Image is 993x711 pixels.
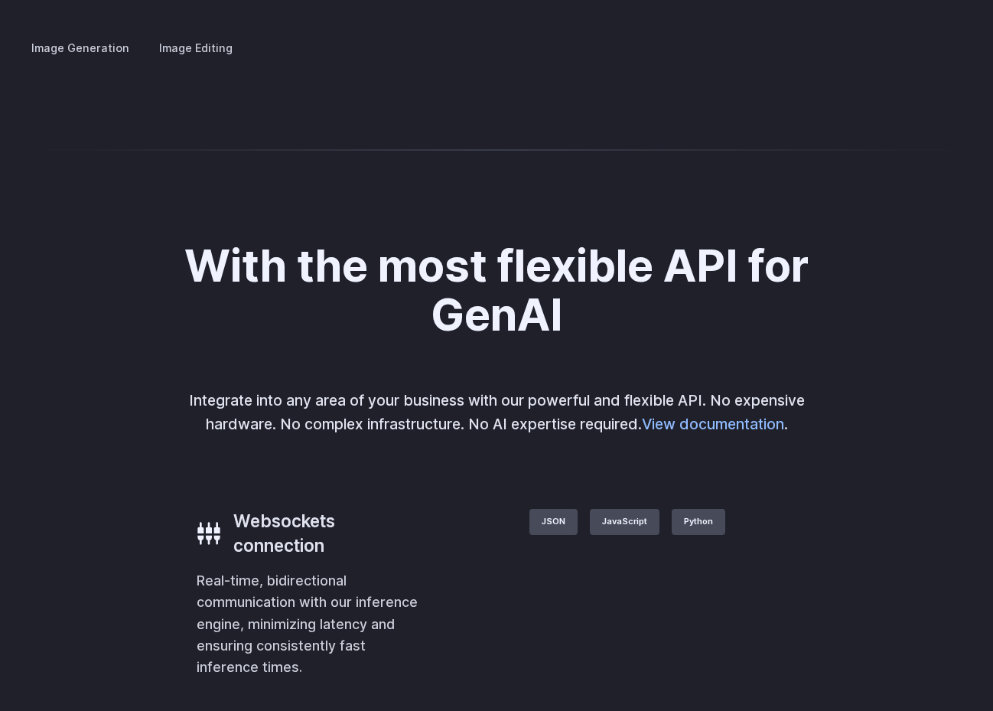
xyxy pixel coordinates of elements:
[178,389,815,435] p: Integrate into any area of your business with our powerful and flexible API. No expensive hardwar...
[642,415,784,433] a: View documentation
[590,509,659,535] label: JavaScript
[529,509,578,535] label: JSON
[18,34,142,61] label: Image Generation
[114,241,879,340] h2: With the most flexible API for GenAI
[672,509,725,535] label: Python
[233,509,422,558] h3: Websockets connection
[197,570,422,678] p: Real-time, bidirectional communication with our inference engine, minimizing latency and ensuring...
[146,34,246,61] label: Image Editing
